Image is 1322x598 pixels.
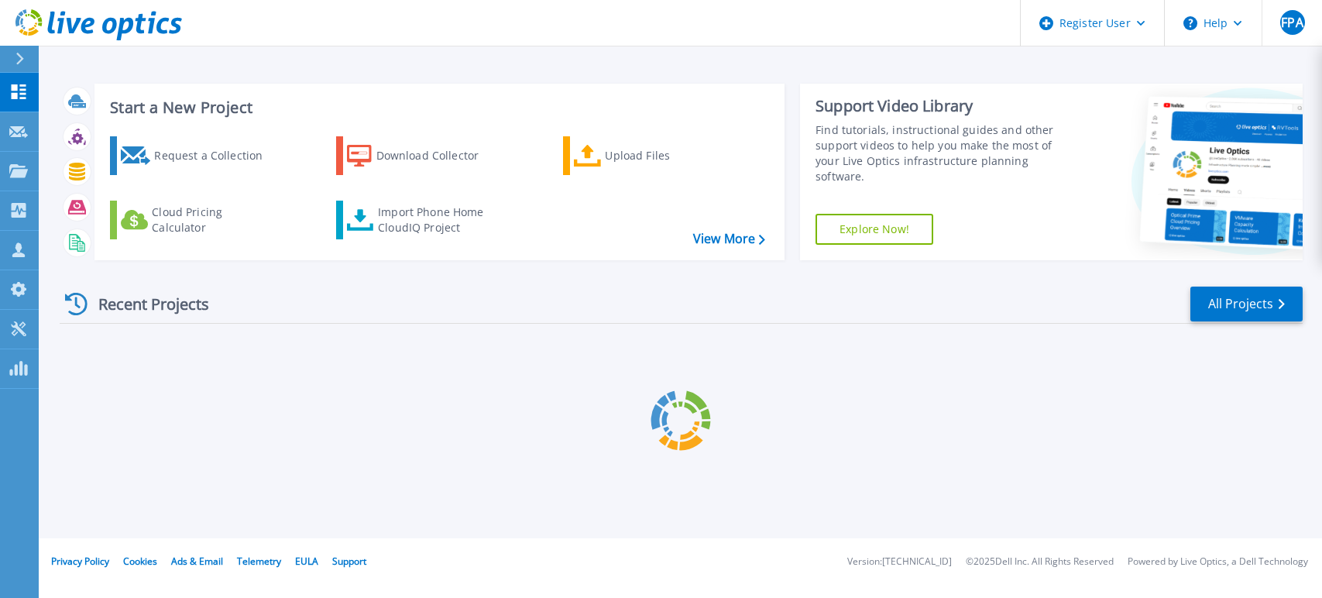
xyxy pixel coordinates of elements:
[123,555,157,568] a: Cookies
[847,557,952,567] li: Version: [TECHNICAL_ID]
[110,99,764,116] h3: Start a New Project
[966,557,1114,567] li: © 2025 Dell Inc. All Rights Reserved
[1128,557,1308,567] li: Powered by Live Optics, a Dell Technology
[60,285,230,323] div: Recent Projects
[154,140,278,171] div: Request a Collection
[816,214,933,245] a: Explore Now!
[110,136,283,175] a: Request a Collection
[171,555,223,568] a: Ads & Email
[1281,16,1303,29] span: FPA
[376,140,500,171] div: Download Collector
[816,122,1070,184] div: Find tutorials, instructional guides and other support videos to help you make the most of your L...
[1190,287,1303,321] a: All Projects
[378,204,499,235] div: Import Phone Home CloudIQ Project
[693,232,765,246] a: View More
[332,555,366,568] a: Support
[237,555,281,568] a: Telemetry
[816,96,1070,116] div: Support Video Library
[295,555,318,568] a: EULA
[152,204,276,235] div: Cloud Pricing Calculator
[51,555,109,568] a: Privacy Policy
[110,201,283,239] a: Cloud Pricing Calculator
[563,136,736,175] a: Upload Files
[336,136,509,175] a: Download Collector
[605,140,729,171] div: Upload Files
